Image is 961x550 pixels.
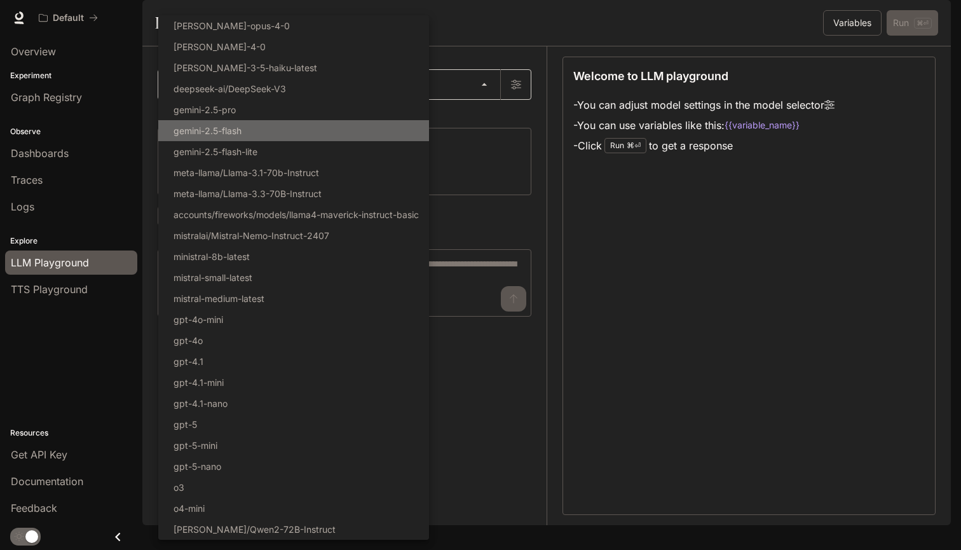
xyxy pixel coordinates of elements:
p: gpt-5-mini [174,439,217,452]
p: o4-mini [174,502,205,515]
p: gemini-2.5-pro [174,103,236,116]
p: gpt-5 [174,418,197,431]
p: meta-llama/Llama-3.1-70b-Instruct [174,166,319,179]
p: o3 [174,481,184,494]
p: mistral-small-latest [174,271,252,284]
p: accounts/fireworks/models/llama4-maverick-instruct-basic [174,208,419,221]
p: [PERSON_NAME]-opus-4-0 [174,19,290,32]
p: deepseek-ai/DeepSeek-V3 [174,82,286,95]
p: meta-llama/Llama-3.3-70B-Instruct [174,187,322,200]
p: gpt-4.1 [174,355,203,368]
p: gpt-4.1-mini [174,376,224,389]
p: mistral-medium-latest [174,292,264,305]
p: ministral-8b-latest [174,250,250,263]
p: gpt-5-nano [174,460,221,473]
p: gemini-2.5-flash-lite [174,145,257,158]
p: [PERSON_NAME]-4-0 [174,40,266,53]
p: [PERSON_NAME]-3-5-haiku-latest [174,61,317,74]
p: [PERSON_NAME]/Qwen2-72B-Instruct [174,523,336,536]
p: gpt-4.1-nano [174,397,228,410]
p: gpt-4o-mini [174,313,223,326]
p: mistralai/Mistral-Nemo-Instruct-2407 [174,229,329,242]
p: gemini-2.5-flash [174,124,242,137]
p: gpt-4o [174,334,203,347]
